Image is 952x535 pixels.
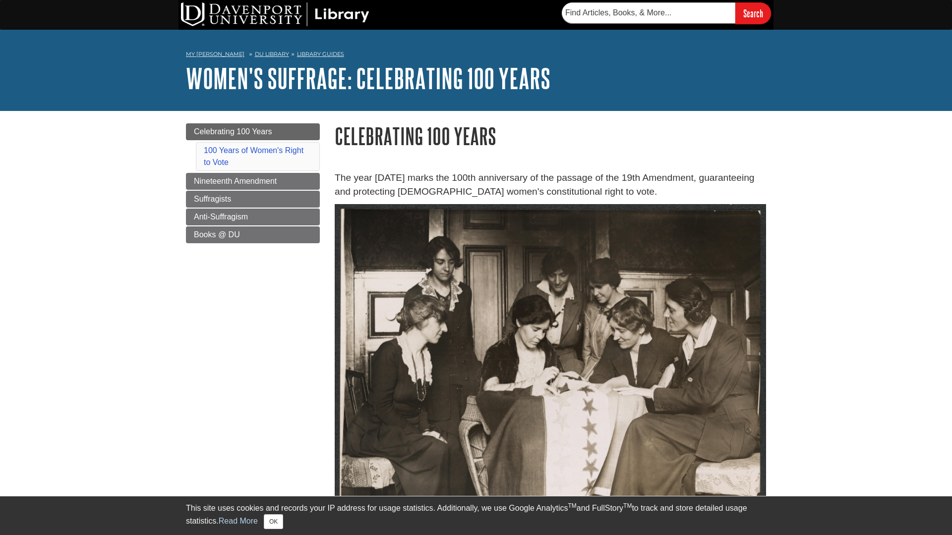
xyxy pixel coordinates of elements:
[335,123,766,149] h1: Celebrating 100 Years
[194,213,248,221] span: Anti-Suffragism
[204,146,303,166] a: 100 Years of Women's Right to Vote
[194,195,231,203] span: Suffragists
[181,2,369,26] img: DU Library
[297,51,344,57] a: Library Guides
[219,517,258,525] a: Read More
[623,502,632,509] sup: TM
[186,173,320,190] a: Nineteenth Amendment
[186,123,320,140] a: Celebrating 100 Years
[194,127,272,136] span: Celebrating 100 Years
[562,2,771,24] form: Searches DU Library's articles, books, and more
[264,514,283,529] button: Close
[255,51,289,57] a: DU Library
[186,123,320,243] div: Guide Page Menu
[186,63,550,94] a: Women's Suffrage: Celebrating 100 Years
[335,171,766,200] p: The year [DATE] marks the 100th anniversary of the passage of the 19th Amendment, guaranteeing an...
[186,191,320,208] a: Suffragists
[562,2,735,23] input: Find Articles, Books, & More...
[194,230,240,239] span: Books @ DU
[735,2,771,24] input: Search
[186,48,766,63] nav: breadcrumb
[186,226,320,243] a: Books @ DU
[194,177,277,185] span: Nineteenth Amendment
[186,50,244,58] a: My [PERSON_NAME]
[568,502,576,509] sup: TM
[186,502,766,529] div: This site uses cookies and records your IP address for usage statistics. Additionally, we use Goo...
[186,209,320,225] a: Anti-Suffragism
